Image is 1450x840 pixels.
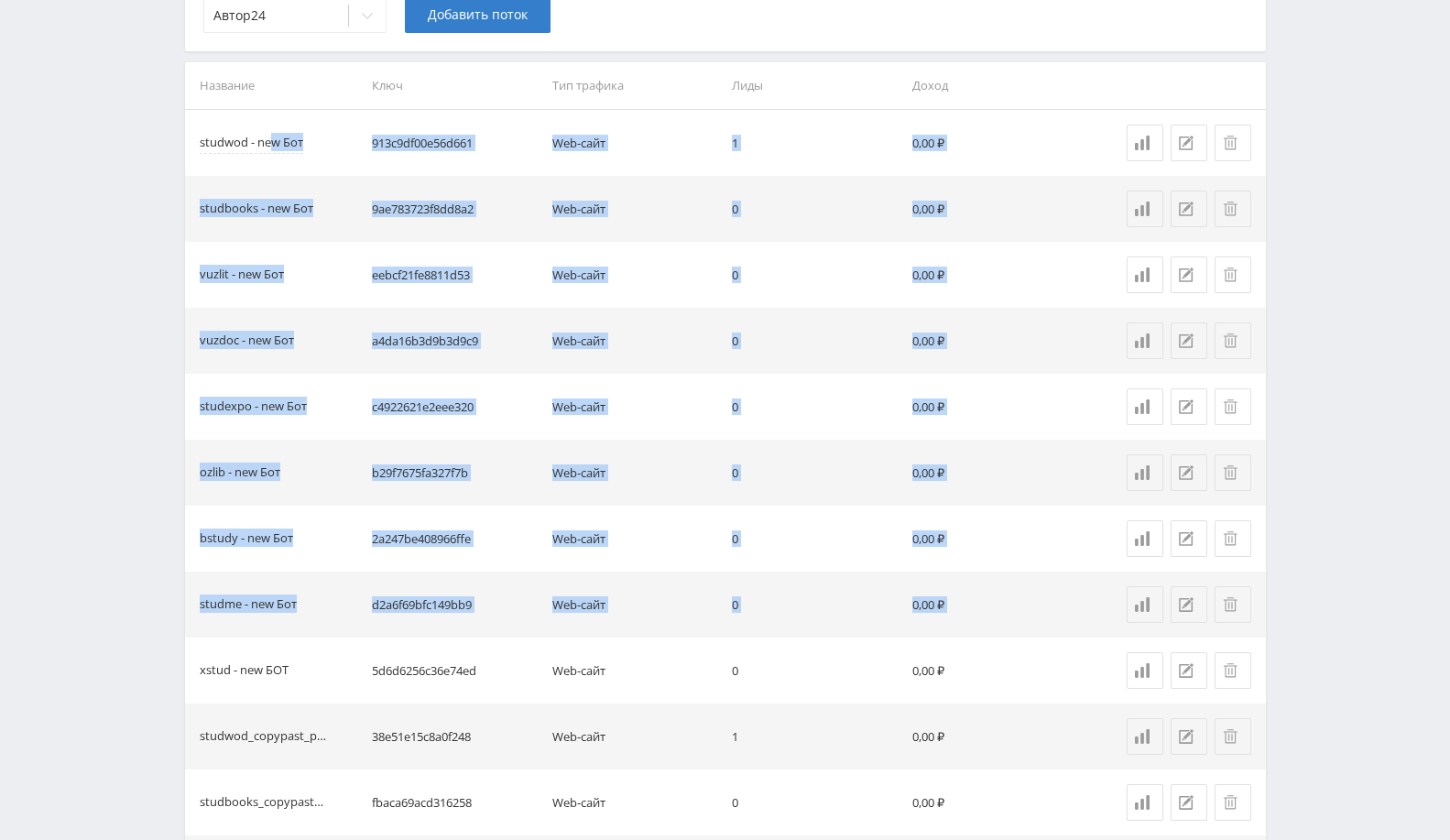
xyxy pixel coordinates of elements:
[725,308,905,374] td: 0
[1215,784,1251,821] button: Удалить
[905,308,1085,374] td: 0,00 ₽
[905,440,1085,506] td: 0,00 ₽
[1171,718,1207,755] button: Редактировать
[1171,784,1207,821] button: Редактировать
[1171,125,1207,161] button: Редактировать
[545,62,725,109] th: Тип трафика
[1215,322,1251,359] button: Удалить
[545,506,725,572] td: Web-сайт
[365,506,545,572] td: 2a247be408966ffe
[545,308,725,374] td: Web-сайт
[905,506,1085,572] td: 0,00 ₽
[1215,586,1251,623] button: Удалить
[200,660,289,682] div: xstud - new БОТ
[725,62,905,109] th: Лиды
[905,374,1085,440] td: 0,00 ₽
[545,769,725,835] td: Web-сайт
[1127,125,1163,161] a: Статистика
[905,110,1085,176] td: 0,00 ₽
[1171,520,1207,557] button: Редактировать
[905,572,1085,638] td: 0,00 ₽
[1215,520,1251,557] button: Удалить
[1127,520,1163,557] a: Статистика
[1171,652,1207,689] button: Редактировать
[1215,388,1251,425] button: Удалить
[725,176,905,242] td: 0
[200,265,284,286] div: vuzlit - new Бот
[1171,191,1207,227] button: Редактировать
[725,704,905,769] td: 1
[1171,454,1207,491] button: Редактировать
[200,199,313,220] div: studbooks - new Бот
[905,176,1085,242] td: 0,00 ₽
[1215,652,1251,689] button: Удалить
[545,374,725,440] td: Web-сайт
[1127,454,1163,491] a: Статистика
[545,572,725,638] td: Web-сайт
[1215,454,1251,491] button: Удалить
[1127,388,1163,425] a: Статистика
[905,242,1085,308] td: 0,00 ₽
[200,463,280,484] div: ozlib - new Бот
[905,704,1085,769] td: 0,00 ₽
[1215,718,1251,755] button: Удалить
[1171,388,1207,425] button: Редактировать
[365,176,545,242] td: 9ae783723f8dd8a2
[1127,322,1163,359] a: Статистика
[725,506,905,572] td: 0
[200,595,297,616] div: studme - new Бот
[1127,256,1163,293] a: Статистика
[725,572,905,638] td: 0
[1127,191,1163,227] a: Статистика
[365,308,545,374] td: a4da16b3d9b3d9c9
[1127,586,1163,623] a: Статистика
[365,572,545,638] td: d2a6f69bfc149bb9
[185,62,365,109] th: Название
[725,769,905,835] td: 0
[365,374,545,440] td: c4922621e2eee320
[200,726,328,747] div: studwod_copypast_popup
[545,176,725,242] td: Web-сайт
[725,374,905,440] td: 0
[200,397,307,418] div: studexpo - new Бот
[545,242,725,308] td: Web-сайт
[1171,586,1207,623] button: Редактировать
[365,704,545,769] td: 38e51e15c8a0f248
[200,331,294,352] div: vuzdoc - new Бот
[200,133,303,154] div: studwod - new Бот
[200,792,328,813] div: studbooks_copypast_popup
[1171,256,1207,293] button: Редактировать
[545,110,725,176] td: Web-сайт
[428,7,528,22] span: Добавить поток
[1127,784,1163,821] a: Статистика
[725,110,905,176] td: 1
[200,529,293,550] div: bstudy - new Бот
[365,110,545,176] td: 913c9df00e56d661
[1215,256,1251,293] button: Удалить
[1215,125,1251,161] button: Удалить
[365,638,545,704] td: 5d6d6256c36e74ed
[365,242,545,308] td: eebcf21fe8811d53
[365,769,545,835] td: fbaca69acd316258
[365,62,545,109] th: Ключ
[1215,191,1251,227] button: Удалить
[1127,718,1163,755] a: Статистика
[725,638,905,704] td: 0
[725,242,905,308] td: 0
[1127,652,1163,689] a: Статистика
[545,704,725,769] td: Web-сайт
[905,62,1085,109] th: Доход
[725,440,905,506] td: 0
[905,769,1085,835] td: 0,00 ₽
[365,440,545,506] td: b29f7675fa327f7b
[545,638,725,704] td: Web-сайт
[905,638,1085,704] td: 0,00 ₽
[1171,322,1207,359] button: Редактировать
[545,440,725,506] td: Web-сайт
